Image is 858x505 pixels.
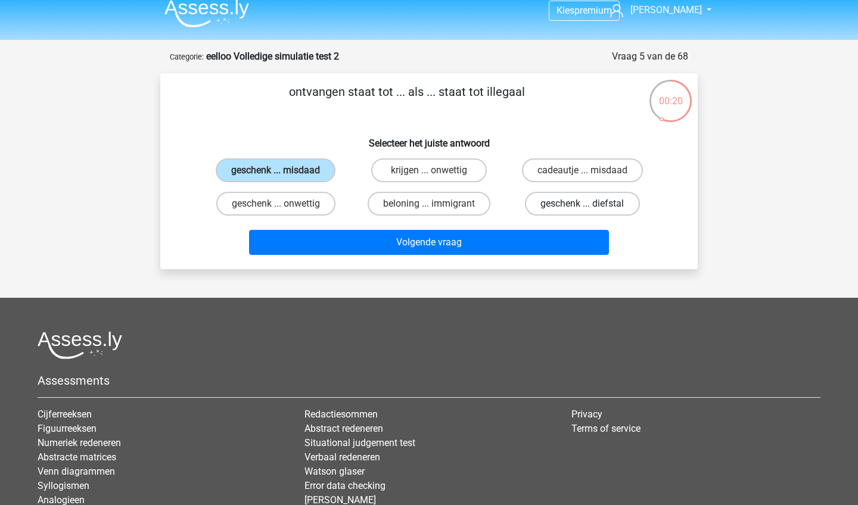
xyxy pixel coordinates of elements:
a: Cijferreeksen [38,409,92,420]
strong: eelloo Volledige simulatie test 2 [206,51,339,62]
label: geschenk ... misdaad [216,158,335,182]
a: Verbaal redeneren [304,451,380,463]
span: [PERSON_NAME] [630,4,702,15]
button: Volgende vraag [249,230,610,255]
a: Terms of service [571,423,641,434]
label: geschenk ... onwettig [216,192,335,216]
a: Figuurreeksen [38,423,97,434]
a: Redactiesommen [304,409,378,420]
h6: Selecteer het juiste antwoord [179,128,679,149]
div: Vraag 5 van de 68 [612,49,688,64]
label: geschenk ... diefstal [525,192,640,216]
a: Kiespremium [549,2,619,18]
a: Syllogismen [38,480,89,491]
h5: Assessments [38,373,820,388]
a: Error data checking [304,480,386,491]
a: Venn diagrammen [38,466,115,477]
span: Kies [557,5,574,16]
label: krijgen ... onwettig [371,158,486,182]
a: Numeriek redeneren [38,437,121,448]
img: Assessly logo [38,331,122,359]
a: Privacy [571,409,602,420]
label: cadeautje ... misdaad [522,158,643,182]
label: beloning ... immigrant [368,192,490,216]
p: ontvangen staat tot ... als ... staat tot illegaal [179,83,634,119]
a: [PERSON_NAME] [605,3,703,17]
a: Abstracte matrices [38,451,116,463]
span: premium [574,5,612,16]
a: Watson glaser [304,466,365,477]
div: 00:20 [648,79,693,108]
a: Situational judgement test [304,437,415,448]
small: Categorie: [170,52,204,61]
a: Abstract redeneren [304,423,383,434]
